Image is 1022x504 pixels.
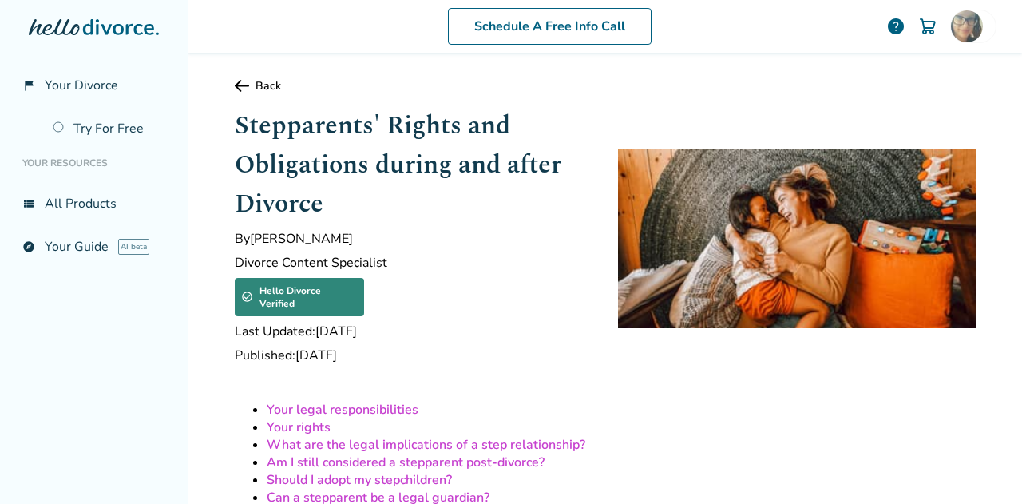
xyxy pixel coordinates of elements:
[886,17,905,36] a: help
[267,419,331,436] a: Your rights
[235,230,592,248] span: By [PERSON_NAME]
[918,17,937,36] img: Cart
[267,471,452,489] a: Should I adopt my stepchildren?
[13,67,175,104] a: flag_2Your Divorce
[235,323,592,340] span: Last Updated: [DATE]
[235,78,976,93] a: Back
[267,436,585,454] a: What are the legal implications of a step relationship?
[235,347,592,364] span: Published: [DATE]
[13,228,175,265] a: exploreYour GuideAI beta
[951,10,983,42] img: Kasia Williams
[43,110,175,147] a: Try For Free
[267,454,545,471] a: Am I still considered a stepparent post-divorce?
[13,185,175,222] a: view_listAll Products
[22,79,35,92] span: flag_2
[267,401,418,419] a: Your legal responsibilities
[448,8,652,45] a: Schedule A Free Info Call
[618,149,976,328] img: stepparent and child smiling while sharing chair
[13,147,175,179] li: Your Resources
[45,77,118,94] span: Your Divorce
[22,240,35,253] span: explore
[235,254,592,272] span: Divorce Content Specialist
[118,239,149,255] span: AI beta
[235,278,364,316] div: Hello Divorce Verified
[235,106,592,224] h1: Stepparents' Rights and Obligations during and after Divorce
[22,197,35,210] span: view_list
